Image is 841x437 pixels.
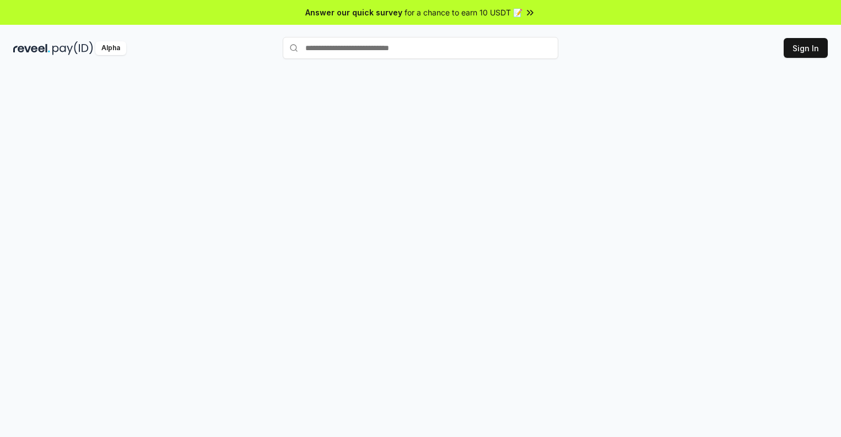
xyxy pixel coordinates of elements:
[13,41,50,55] img: reveel_dark
[305,7,402,18] span: Answer our quick survey
[95,41,126,55] div: Alpha
[52,41,93,55] img: pay_id
[784,38,828,58] button: Sign In
[405,7,522,18] span: for a chance to earn 10 USDT 📝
